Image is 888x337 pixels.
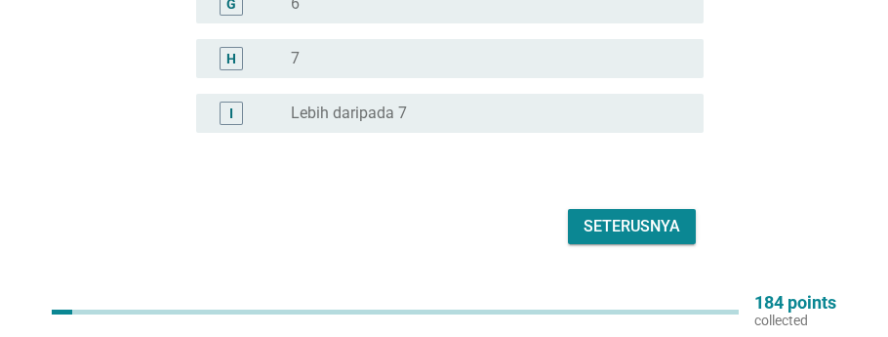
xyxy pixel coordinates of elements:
label: 7 [291,49,300,68]
p: collected [754,312,836,329]
label: Lebih daripada 7 [291,104,407,123]
div: H [226,49,236,69]
p: 184 points [754,294,836,312]
div: I [229,104,233,124]
button: Seterusnya [568,209,696,244]
div: Seterusnya [584,215,680,238]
